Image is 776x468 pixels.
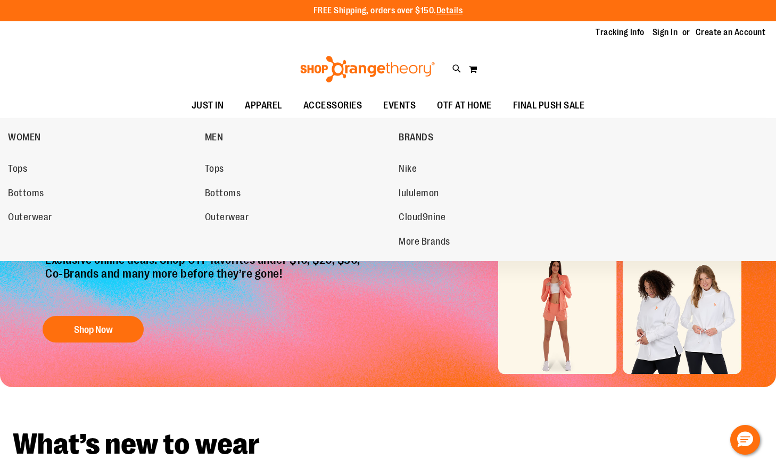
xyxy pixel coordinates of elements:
a: FINAL PUSH SALE [502,94,596,118]
span: APPAREL [245,94,282,118]
a: APPAREL [234,94,293,118]
a: EVENTS [373,94,426,118]
span: Bottoms [205,188,241,201]
button: Shop Now [43,316,144,342]
span: Bottoms [8,188,44,201]
span: MEN [205,132,224,145]
span: Cloud9nine [399,212,445,225]
span: ACCESSORIES [303,94,362,118]
a: JUST IN [181,94,235,118]
a: OTF AT HOME [426,94,502,118]
span: EVENTS [383,94,416,118]
span: Tops [205,163,224,177]
a: WOMEN [8,123,200,151]
span: OTF AT HOME [437,94,492,118]
button: Hello, have a question? Let’s chat. [730,425,760,455]
span: Outerwear [205,212,249,225]
a: Create an Account [696,27,766,38]
a: ACCESSORIES [293,94,373,118]
a: Sign In [653,27,678,38]
h2: What’s new to wear [13,430,763,459]
p: Exclusive online deals! Shop OTF favorites under $10, $20, $50, Co-Brands and many more before th... [37,253,371,305]
span: JUST IN [192,94,224,118]
span: Nike [399,163,417,177]
span: lululemon [399,188,439,201]
a: Tracking Info [596,27,645,38]
p: FREE Shipping, orders over $150. [313,5,463,17]
span: FINAL PUSH SALE [513,94,585,118]
a: BRANDS [399,123,590,151]
img: Shop Orangetheory [299,56,436,82]
span: WOMEN [8,132,41,145]
a: Details [436,6,463,15]
span: More Brands [399,236,450,249]
span: Tops [8,163,27,177]
a: MEN [205,123,394,151]
span: BRANDS [399,132,433,145]
span: Outerwear [8,212,52,225]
